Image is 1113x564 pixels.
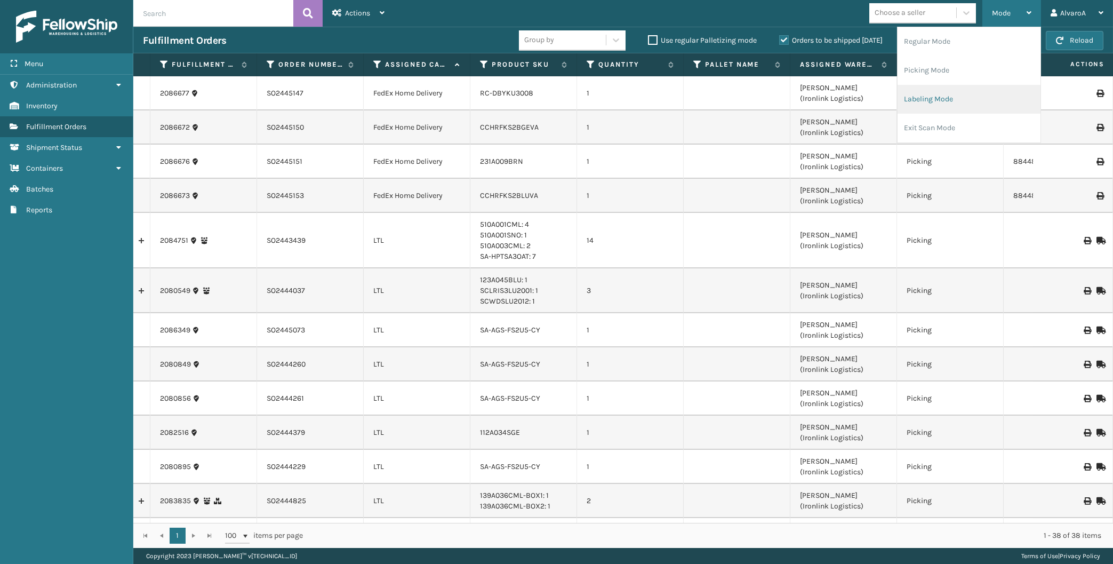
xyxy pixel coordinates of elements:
td: [PERSON_NAME] (Ironlink Logistics) [790,347,897,382]
a: 2082516 [160,427,189,438]
span: Mode [992,9,1011,18]
i: Print BOL [1084,497,1090,505]
td: Picking [897,213,1004,268]
i: Print BOL [1084,361,1090,368]
a: SA-AGS-FS2U5-CY [480,325,540,335]
td: FedEx Home Delivery [364,110,470,145]
p: Copyright 2023 [PERSON_NAME]™ v [TECHNICAL_ID] [146,548,297,564]
td: SO2444037 [257,268,364,313]
td: SO2444261 [257,382,364,416]
a: 2080549 [160,285,190,296]
a: 231A009BRN [480,157,523,166]
td: [PERSON_NAME] (Ironlink Logistics) [790,416,897,450]
label: Fulfillment Order Id [172,60,236,69]
label: Assigned Carrier Service [385,60,450,69]
a: 2086677 [160,88,189,99]
a: 2086349 [160,325,190,336]
span: Actions [345,9,370,18]
i: Print Label [1096,124,1103,131]
a: 112A034SGE [480,428,520,437]
a: SA-AGS-FS2U5-CY [480,462,540,471]
div: 1 - 38 of 38 items [318,530,1101,541]
a: CCHRFKS2BGEVA [480,123,539,132]
td: SO2444379 [257,416,364,450]
td: LTL [364,450,470,484]
i: Mark as Shipped [1096,287,1103,295]
td: Picking [897,382,1004,416]
a: CCHRFKS2BLUVA [480,191,538,200]
td: [PERSON_NAME] (Ironlink Logistics) [790,313,897,347]
td: Picking [897,179,1004,213]
td: LTL [364,347,470,382]
td: [PERSON_NAME] (Ironlink Logistics) [790,484,897,518]
td: LTL [364,313,470,347]
td: 1 [577,110,684,145]
td: LTL [364,382,470,416]
label: Pallet Name [705,60,770,69]
td: LTL [364,268,470,313]
td: 2 [577,484,684,518]
td: [PERSON_NAME] (Ironlink Logistics) [790,110,897,145]
td: SO2445073 [257,313,364,347]
td: Picking [897,347,1004,382]
a: 2086676 [160,156,190,167]
td: 1 [577,145,684,179]
i: Print Label [1096,192,1103,200]
div: Choose a seller [875,7,925,19]
a: 2080856 [160,393,191,404]
i: Print BOL [1084,237,1090,244]
td: SO2445150 [257,110,364,145]
a: SA-AGS-FS2U5-CY [480,360,540,369]
label: Product SKU [492,60,556,69]
span: Shipment Status [26,143,82,152]
a: 2080849 [160,359,191,370]
span: Administration [26,81,77,90]
i: Mark as Shipped [1096,463,1103,471]
td: SO2445147 [257,76,364,110]
a: 2086672 [160,122,190,133]
label: Quantity [598,60,663,69]
i: Mark as Shipped [1096,429,1103,436]
td: [PERSON_NAME] (Ironlink Logistics) [790,76,897,110]
td: 1 [577,518,684,552]
td: 1 [577,450,684,484]
td: Picking [897,416,1004,450]
button: Reload [1046,31,1103,50]
a: 884484840390 [1013,191,1067,200]
td: FedEx Home Delivery [364,179,470,213]
i: Mark as Shipped [1096,497,1103,505]
i: Mark as Shipped [1096,237,1103,244]
td: SO2444183 [257,518,364,552]
span: Containers [26,164,63,173]
td: 1 [577,179,684,213]
i: Print Label [1096,158,1103,165]
td: [PERSON_NAME] (Ironlink Logistics) [790,450,897,484]
div: Group by [524,35,554,46]
td: 1 [577,347,684,382]
td: SO2443439 [257,213,364,268]
label: Order Number [278,60,343,69]
td: [PERSON_NAME] (Ironlink Logistics) [790,213,897,268]
span: 100 [225,530,241,541]
li: Labeling Mode [898,85,1040,114]
i: Print BOL [1084,463,1090,471]
a: 139A036CML-BOX1: 1 [480,491,549,500]
a: 2084751 [160,235,188,246]
label: Orders to be shipped [DATE] [779,36,883,45]
a: 1 [170,528,186,544]
a: SA-HPTSA3OAT: 7 [480,252,536,261]
a: SCLRIS3LU2001: 1 [480,286,538,295]
td: LTL [364,518,470,552]
td: LTL [364,416,470,450]
td: 1 [577,313,684,347]
td: FedEx Home Delivery [364,76,470,110]
a: 510A001SNO: 1 [480,231,527,240]
span: Fulfillment Orders [26,122,86,131]
td: [PERSON_NAME] (Ironlink Logistics) [790,145,897,179]
i: Print Label [1096,90,1103,97]
a: 510A003CML: 2 [480,241,531,250]
td: 1 [577,76,684,110]
li: Regular Mode [898,27,1040,56]
td: SO2444260 [257,347,364,382]
label: Use regular Palletizing mode [648,36,757,45]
